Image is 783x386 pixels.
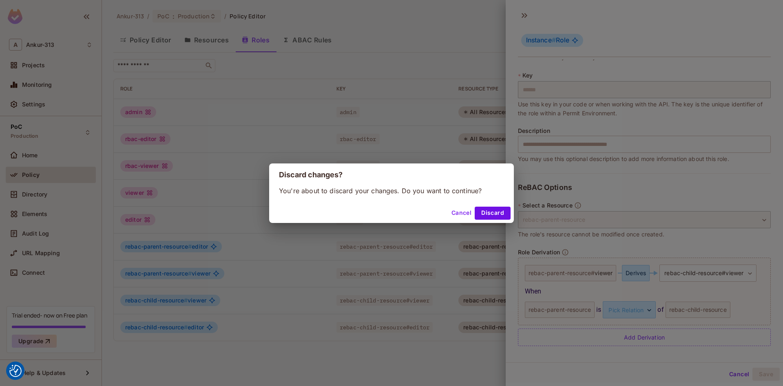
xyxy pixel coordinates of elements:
img: Revisit consent button [9,365,22,377]
button: Cancel [448,207,475,220]
button: Discard [475,207,511,220]
button: Consent Preferences [9,365,22,377]
h2: Discard changes? [269,163,514,186]
p: You're about to discard your changes. Do you want to continue? [279,186,504,195]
